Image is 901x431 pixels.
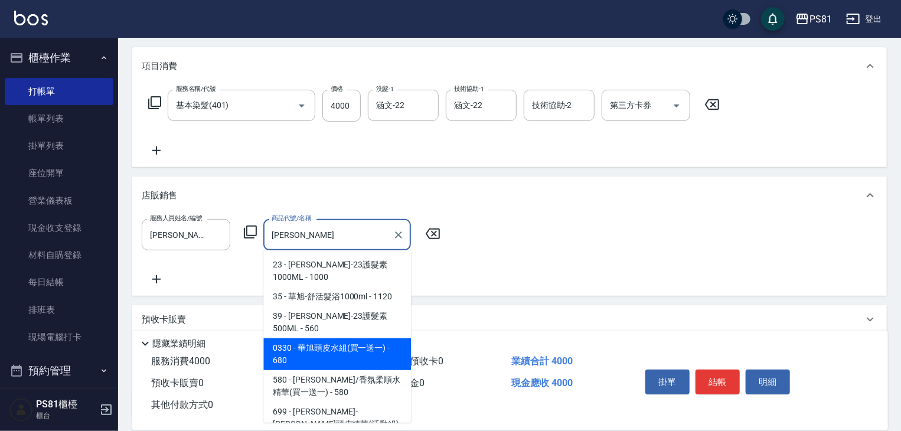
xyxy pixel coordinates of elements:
a: 每日結帳 [5,269,113,296]
span: 現金應收 4000 [511,377,573,388]
button: 掛單 [645,370,690,394]
a: 掛單列表 [5,132,113,159]
a: 現金收支登錄 [5,214,113,241]
button: PS81 [791,7,837,31]
span: 業績合計 4000 [511,355,573,367]
img: Logo [14,11,48,25]
span: 服務消費 4000 [151,355,210,367]
a: 帳單列表 [5,105,113,132]
p: 店販銷售 [142,190,177,202]
button: 預約管理 [5,355,113,386]
span: 35 - 華旭-舒活髮浴1000ml - 1120 [263,287,411,306]
a: 排班表 [5,296,113,324]
label: 洗髮-1 [376,84,394,93]
button: 明細 [746,370,790,394]
p: 預收卡販賣 [142,314,186,326]
button: save [761,7,785,31]
button: Open [667,96,686,115]
a: 現場電腦打卡 [5,324,113,351]
label: 價格 [331,84,343,93]
label: 技術協助-1 [454,84,484,93]
button: Open [292,96,311,115]
img: Person [9,398,33,422]
a: 打帳單 [5,78,113,105]
button: 報表及分析 [5,386,113,417]
label: 服務名稱/代號 [176,84,216,93]
button: 櫃檯作業 [5,43,113,73]
div: 預收卡販賣 [132,305,887,334]
div: 項目消費 [132,47,887,85]
button: 結帳 [696,370,740,394]
div: 店販銷售 [132,177,887,214]
label: 商品代號/名稱 [272,214,311,223]
a: 營業儀表板 [5,187,113,214]
p: 櫃台 [36,410,96,421]
div: PS81 [809,12,832,27]
span: 39 - [PERSON_NAME]-23護髮素500ML - 560 [263,306,411,338]
p: 項目消費 [142,60,177,73]
span: 使用預收卡 0 [391,355,444,367]
a: 座位開單 [5,159,113,187]
label: 服務人員姓名/編號 [150,214,202,223]
a: 材料自購登錄 [5,241,113,269]
span: 其他付款方式 0 [151,399,213,410]
button: 登出 [841,8,887,30]
h5: PS81櫃檯 [36,399,96,410]
span: 23 - [PERSON_NAME]-23護髮素1000ML - 1000 [263,255,411,287]
span: 580 - [PERSON_NAME]/香氛柔順水精華(買一送一) - 580 [263,370,411,402]
button: Clear [390,227,407,243]
span: 預收卡販賣 0 [151,377,204,388]
p: 隱藏業績明細 [152,338,205,350]
span: 0330 - 華旭頭皮水組(買一送一) - 680 [263,338,411,370]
